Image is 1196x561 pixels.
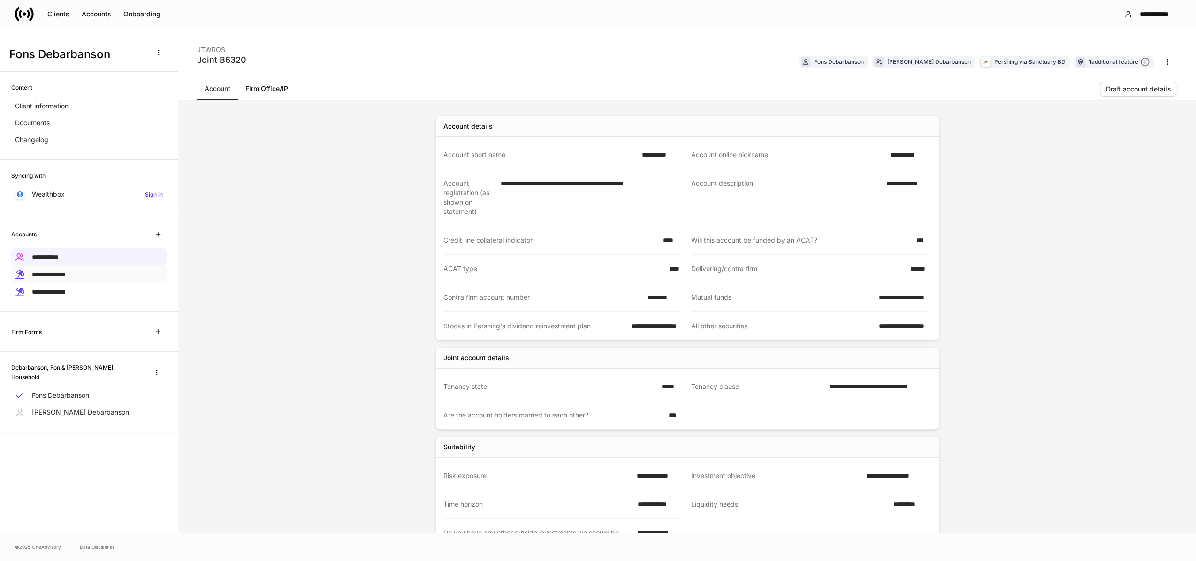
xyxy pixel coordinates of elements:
div: JTWROS [197,39,246,54]
p: Fons Debarbanson [32,391,89,400]
a: Documents [11,114,167,131]
div: Onboarding [123,11,160,17]
button: Onboarding [117,7,167,22]
a: WealthboxSign in [11,186,167,203]
div: Risk exposure [443,471,632,480]
div: Time horizon [443,500,632,509]
a: Account [197,77,238,100]
h6: Syncing with [11,171,46,180]
div: Investment objective [691,471,861,480]
a: Data Disclaimer [80,543,114,551]
a: [PERSON_NAME] Debarbanson [11,404,167,421]
button: Accounts [76,7,117,22]
div: Account short name [443,150,636,159]
a: Fons Debarbanson [11,387,167,404]
div: Delivering/contra firm [691,264,905,273]
div: ACAT type [443,264,663,273]
div: Tenancy state [443,382,656,391]
button: Clients [41,7,76,22]
div: Account description [691,179,881,216]
div: Account online nickname [691,150,885,159]
span: © 2025 OneAdvisory [15,543,61,551]
div: Joint B6320 [197,54,246,66]
div: Account details [443,121,493,131]
h6: Firm Forms [11,327,42,336]
div: Draft account details [1106,86,1171,92]
h6: Content [11,83,32,92]
a: Changelog [11,131,167,148]
div: [PERSON_NAME] Debarbanson [887,57,971,66]
div: Are the account holders married to each other? [443,410,663,420]
h6: Sign in [145,190,163,199]
div: Account registration (as shown on statement) [443,179,495,216]
div: Liquidity needs [691,500,888,509]
div: All other securities [691,321,874,331]
div: Fons Debarbanson [814,57,864,66]
div: 1 additional feature [1089,57,1150,67]
h3: Fons Debarbanson [9,47,145,62]
button: Draft account details [1100,82,1177,97]
div: Accounts [82,11,111,17]
p: Changelog [15,135,48,144]
p: Documents [15,118,50,128]
h6: Debarbanson, Fon & [PERSON_NAME] Household [11,363,139,381]
h6: Accounts [11,230,37,239]
div: Stocks in Pershing's dividend reinvestment plan [443,321,626,331]
div: Suitability [443,442,475,452]
p: [PERSON_NAME] Debarbanson [32,408,129,417]
div: Tenancy clause [691,382,824,392]
a: Firm Office/IP [238,77,296,100]
p: Client information [15,101,69,111]
div: Clients [47,11,69,17]
div: Do you have any other outside investments we should be aware of? [443,528,632,547]
div: Credit line collateral indicator [443,235,658,245]
div: Mutual funds [691,293,874,302]
div: Pershing via Sanctuary BD [994,57,1066,66]
p: Wealthbox [32,190,65,199]
div: Contra firm account number [443,293,642,302]
div: Joint account details [443,353,509,363]
a: Client information [11,98,167,114]
div: Will this account be funded by an ACAT? [691,235,911,245]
